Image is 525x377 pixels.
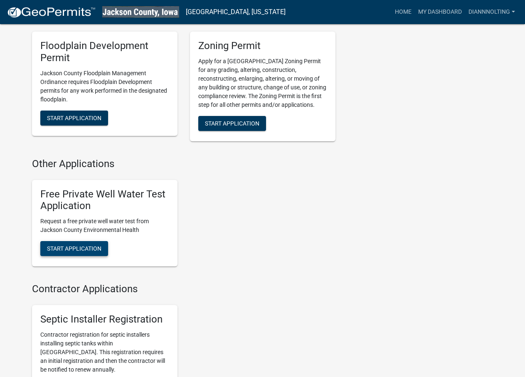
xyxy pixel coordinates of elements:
span: Start Application [47,114,101,121]
img: Jackson County, Iowa [102,6,179,17]
h5: Free Private Well Water Test Application [40,188,169,212]
h4: Other Applications [32,158,335,170]
p: Request a free private well water test from Jackson County Environmental Health [40,217,169,234]
button: Start Application [198,116,266,131]
a: [GEOGRAPHIC_DATA], [US_STATE] [186,5,286,19]
h5: Zoning Permit [198,40,327,52]
a: Home [392,4,415,20]
button: Start Application [40,241,108,256]
p: Jackson County Floodplain Management Ordinance requires Floodplain Development permits for any wo... [40,69,169,104]
p: Apply for a [GEOGRAPHIC_DATA] Zoning Permit for any grading, altering, construction, reconstructi... [198,57,327,109]
h5: Floodplain Development Permit [40,40,169,64]
span: Start Application [47,245,101,252]
p: Contractor registration for septic installers installing septic tanks within [GEOGRAPHIC_DATA]. T... [40,330,169,374]
a: Diannnolting [465,4,518,20]
wm-workflow-list-section: Other Applications [32,158,335,273]
span: Start Application [205,120,259,126]
h5: Septic Installer Registration [40,313,169,325]
a: My Dashboard [415,4,465,20]
button: Start Application [40,111,108,126]
h4: Contractor Applications [32,283,335,295]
